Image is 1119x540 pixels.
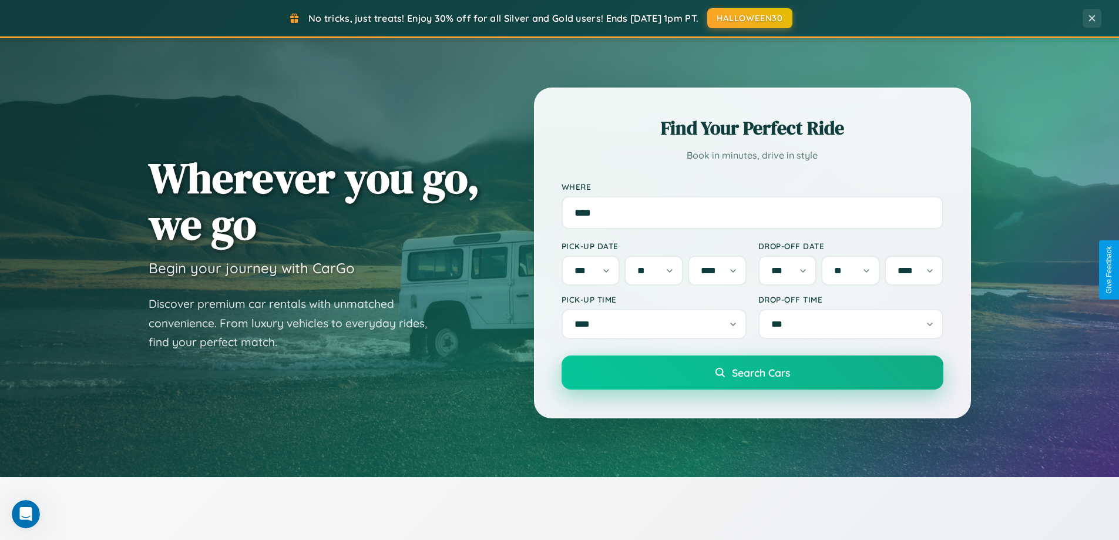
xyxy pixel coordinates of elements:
[308,12,698,24] span: No tricks, just treats! Enjoy 30% off for all Silver and Gold users! Ends [DATE] 1pm PT.
[1105,246,1113,294] div: Give Feedback
[562,355,943,390] button: Search Cars
[758,294,943,304] label: Drop-off Time
[707,8,792,28] button: HALLOWEEN30
[562,182,943,192] label: Where
[562,147,943,164] p: Book in minutes, drive in style
[12,500,40,528] iframe: Intercom live chat
[149,259,355,277] h3: Begin your journey with CarGo
[149,155,480,247] h1: Wherever you go, we go
[732,366,790,379] span: Search Cars
[758,241,943,251] label: Drop-off Date
[562,294,747,304] label: Pick-up Time
[562,241,747,251] label: Pick-up Date
[149,294,442,352] p: Discover premium car rentals with unmatched convenience. From luxury vehicles to everyday rides, ...
[562,115,943,141] h2: Find Your Perfect Ride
